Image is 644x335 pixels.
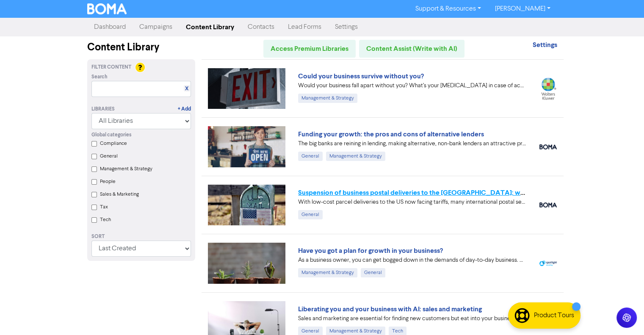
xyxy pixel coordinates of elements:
[298,314,527,323] div: Sales and marketing are essential for finding new customers but eat into your business time. We e...
[298,81,527,90] div: Would your business fall apart without you? What’s your Plan B in case of accident, illness, or j...
[100,140,127,147] label: Compliance
[409,2,488,16] a: Support & Resources
[100,216,111,224] label: Tech
[281,19,328,36] a: Lead Forms
[328,19,365,36] a: Settings
[532,41,557,49] strong: Settings
[602,294,644,335] iframe: Chat Widget
[539,144,557,150] img: boma
[361,268,385,277] div: General
[91,105,115,113] div: Libraries
[241,19,281,36] a: Contacts
[100,191,139,198] label: Sales & Marketing
[263,40,356,58] a: Access Premium Libraries
[539,260,557,266] img: spotlight
[91,131,191,139] div: Global categories
[298,152,323,161] div: General
[100,152,118,160] label: General
[298,72,424,80] a: Could your business survive without you?
[178,105,191,113] a: + Add
[326,152,385,161] div: Management & Strategy
[100,178,116,185] label: People
[488,2,557,16] a: [PERSON_NAME]
[91,73,108,81] span: Search
[298,246,443,255] a: Have you got a plan for growth in your business?
[298,268,357,277] div: Management & Strategy
[298,256,527,265] div: As a business owner, you can get bogged down in the demands of day-to-day business. We can help b...
[298,210,323,219] div: General
[100,165,152,173] label: Management & Strategy
[298,188,596,197] a: Suspension of business postal deliveries to the [GEOGRAPHIC_DATA]: what options do you have?
[532,42,557,49] a: Settings
[100,203,108,211] label: Tax
[539,202,557,208] img: boma
[298,139,527,148] div: The big banks are reining in lending, making alternative, non-bank lenders an attractive proposit...
[87,3,127,14] img: BOMA Logo
[87,40,195,55] div: Content Library
[179,19,241,36] a: Content Library
[359,40,464,58] a: Content Assist (Write with AI)
[91,233,191,241] div: Sort
[185,86,188,92] a: X
[91,64,191,71] div: Filter Content
[298,305,482,313] a: Liberating you and your business with AI: sales and marketing
[298,130,484,138] a: Funding your growth: the pros and cons of alternative lenders
[298,94,357,103] div: Management & Strategy
[298,198,527,207] div: With low-cost parcel deliveries to the US now facing tariffs, many international postal services ...
[87,19,133,36] a: Dashboard
[133,19,179,36] a: Campaigns
[539,78,557,100] img: wolterskluwer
